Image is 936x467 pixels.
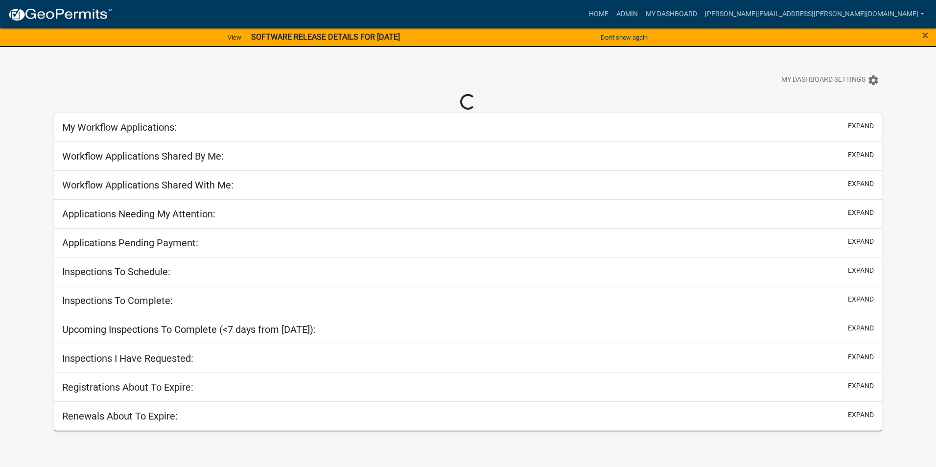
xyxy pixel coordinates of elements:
h5: Renewals About To Expire: [62,410,178,422]
button: expand [848,179,874,189]
button: expand [848,236,874,247]
h5: Upcoming Inspections To Complete (<7 days from [DATE]): [62,324,316,335]
button: expand [848,352,874,362]
h5: Workflow Applications Shared By Me: [62,150,224,162]
span: × [922,28,929,42]
button: My Dashboard Settingssettings [773,70,887,90]
h5: Applications Pending Payment: [62,237,198,249]
button: Close [922,29,929,41]
button: expand [848,323,874,333]
button: expand [848,410,874,420]
button: expand [848,208,874,218]
a: Admin [612,5,642,23]
button: expand [848,265,874,276]
a: Home [585,5,612,23]
button: expand [848,294,874,304]
i: settings [867,74,879,86]
h5: My Workflow Applications: [62,121,177,133]
button: Don't show again [597,29,652,46]
a: [PERSON_NAME][EMAIL_ADDRESS][PERSON_NAME][DOMAIN_NAME] [701,5,928,23]
h5: Inspections To Complete: [62,295,173,306]
span: My Dashboard Settings [781,74,866,86]
strong: SOFTWARE RELEASE DETAILS FOR [DATE] [251,32,400,42]
a: My Dashboard [642,5,701,23]
h5: Applications Needing My Attention: [62,208,215,220]
h5: Workflow Applications Shared With Me: [62,179,234,191]
h5: Registrations About To Expire: [62,381,193,393]
button: expand [848,121,874,131]
h5: Inspections I Have Requested: [62,352,193,364]
button: expand [848,381,874,391]
a: View [224,29,245,46]
h5: Inspections To Schedule: [62,266,170,278]
button: expand [848,150,874,160]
